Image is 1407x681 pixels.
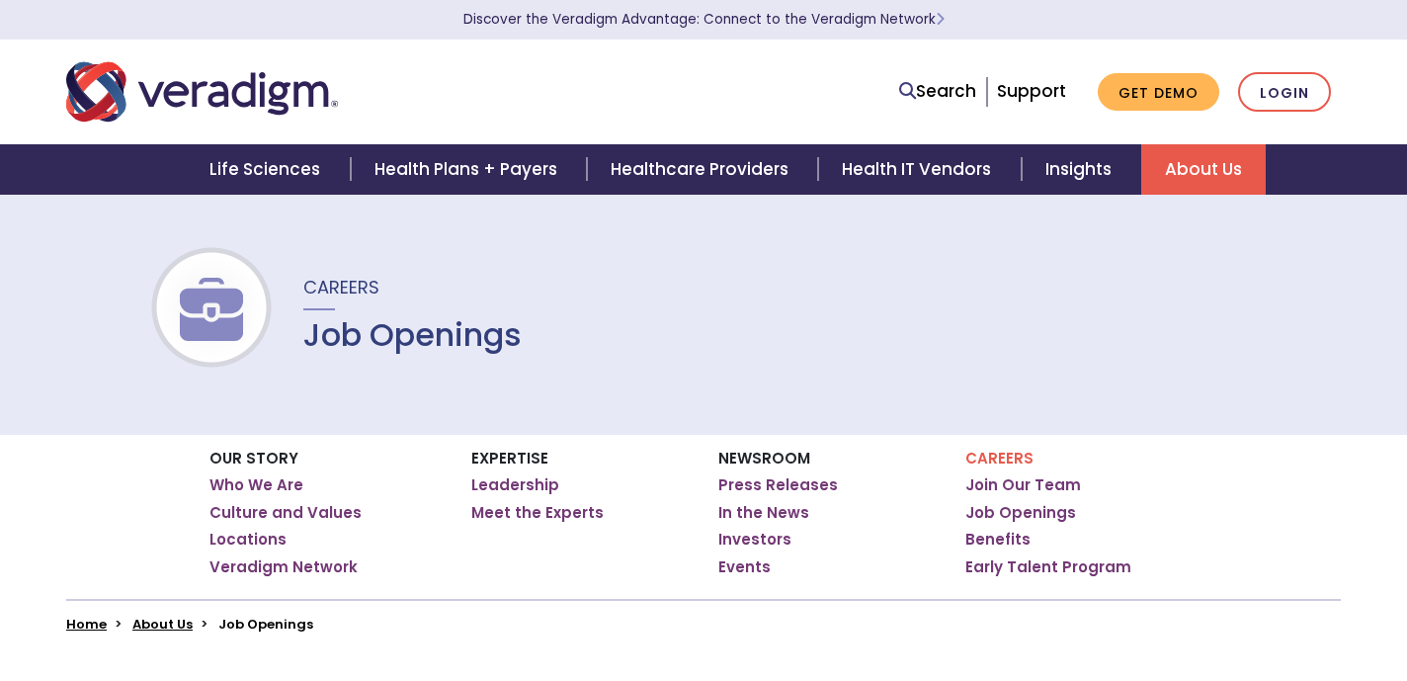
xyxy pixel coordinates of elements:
a: Health Plans + Payers [351,144,587,195]
h1: Job Openings [303,316,522,354]
span: Learn More [936,10,945,29]
a: Meet the Experts [471,503,604,523]
a: Early Talent Program [965,557,1131,577]
a: Health IT Vendors [818,144,1021,195]
a: Job Openings [965,503,1076,523]
a: Discover the Veradigm Advantage: Connect to the Veradigm NetworkLearn More [463,10,945,29]
a: Press Releases [718,475,838,495]
a: Home [66,615,107,634]
a: Investors [718,530,791,550]
a: Events [718,557,771,577]
span: Careers [303,275,379,299]
a: Benefits [965,530,1031,550]
a: Leadership [471,475,559,495]
a: Search [899,78,976,105]
a: Login [1238,72,1331,113]
img: Veradigm logo [66,59,338,125]
a: In the News [718,503,809,523]
a: Culture and Values [209,503,362,523]
a: About Us [132,615,193,634]
a: Join Our Team [965,475,1081,495]
a: Support [997,79,1066,103]
a: About Us [1141,144,1266,195]
a: Locations [209,530,287,550]
a: Healthcare Providers [587,144,818,195]
a: Veradigm Network [209,557,358,577]
a: Life Sciences [186,144,350,195]
a: Get Demo [1098,73,1219,112]
a: Insights [1022,144,1141,195]
a: Who We Are [209,475,303,495]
